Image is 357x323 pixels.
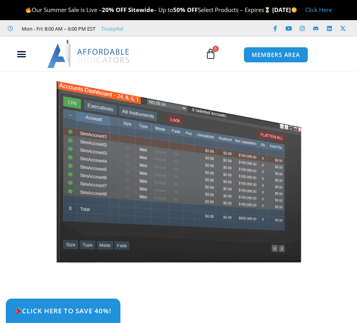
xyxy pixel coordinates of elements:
img: 🔥 [26,7,31,13]
div: Menu Toggle [4,47,39,62]
strong: 20% OFF [102,6,127,14]
img: LogoAI | Affordable Indicators – NinjaTrader [47,40,130,68]
strong: 50% OFF [173,6,198,14]
span: 0 [213,46,219,52]
img: 🎉 [15,308,22,314]
a: 🎉Click Here to save 40%! [6,299,120,323]
span: Click Here to save 40%! [15,308,112,314]
a: 0 [194,43,228,65]
img: 🌞 [291,7,297,13]
img: Screenshot 2024-08-26 15414455555 [54,65,303,263]
span: MEMBERS AREA [252,52,300,58]
strong: Sitewide [128,6,154,14]
a: Click Here [305,6,332,14]
strong: [DATE] [272,6,297,14]
a: Trustpilot [101,24,124,33]
span: Mon - Fri: 8:00 AM – 6:00 PM EST [20,24,95,33]
img: ⌛ [264,7,270,13]
span: Our Summer Sale is Live – – Up to Select Products – Expires [25,6,272,14]
a: MEMBERS AREA [244,47,308,63]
